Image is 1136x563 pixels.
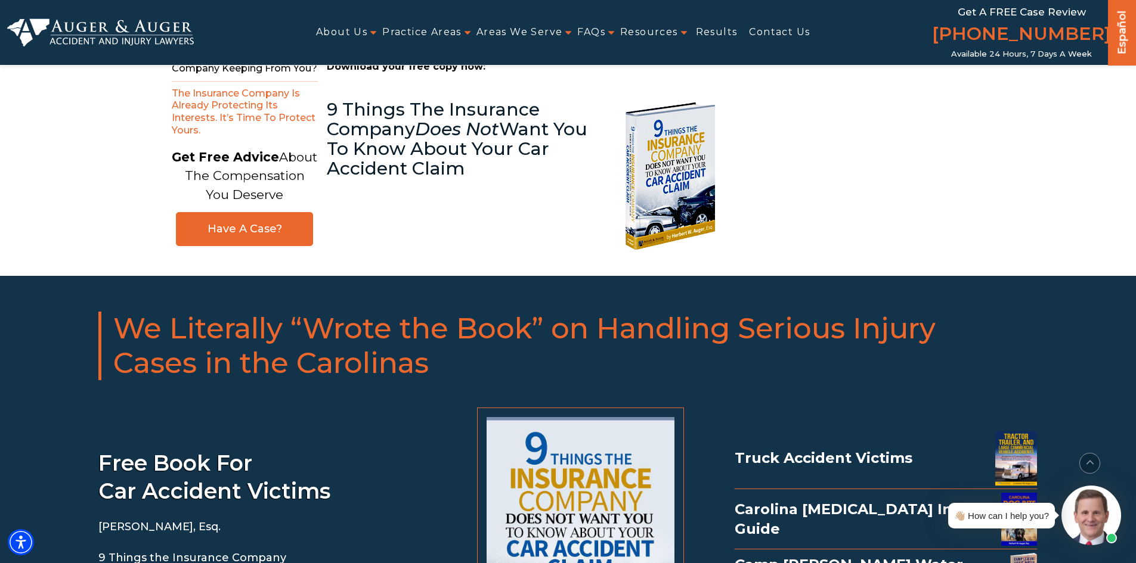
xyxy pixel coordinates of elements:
[327,98,587,179] a: 9 Things The Insurance CompanyDoes NotWant You To Know About Your Car Accident Claim
[735,431,1037,486] a: Truck Accident VictimsTruck Accident Ebook
[316,19,367,46] a: About Us
[932,21,1111,49] a: [PHONE_NUMBER]
[612,99,727,252] img: 9 Things
[8,529,34,555] div: Accessibility Menu
[620,19,678,46] a: Resources
[951,49,1092,59] span: Available 24 Hours, 7 Days a Week
[1079,453,1100,474] button: scroll to up
[98,449,435,505] h3: Free book for car accident victims
[98,517,435,536] p: [PERSON_NAME], Esq.
[172,82,318,143] span: The Insurance Company Is Already Protecting Its Interests. It’s Time to Protect Yours.
[1061,486,1121,545] img: Intaker widget Avatar
[7,18,194,47] img: Auger & Auger Accident and Injury Lawyers Logo
[749,19,810,46] a: Contact Us
[188,222,301,236] span: Have A Case?
[415,118,499,140] em: Does Not
[958,6,1086,18] span: Get a FREE Case Review
[735,493,1037,546] div: Carolina [MEDICAL_DATA] Injury Guide
[954,508,1049,524] div: 👋🏼 How can I help you?
[476,19,563,46] a: Areas We Serve
[327,61,485,72] strong: Download your free copy now:
[995,431,1037,486] img: Truck Accident Ebook
[382,19,462,46] a: Practice Areas
[696,19,738,46] a: Results
[735,493,1037,546] a: Carolina [MEDICAL_DATA] Injury GuideDog Bite Injury Guide Ebook
[172,148,317,204] p: About The Compensation You Deserve
[172,150,279,164] strong: Get Free Advice
[735,431,1037,486] div: Truck Accident Victims
[577,19,605,46] a: FAQs
[113,312,1038,346] span: We Literally “Wrote the Book” on Handling Serious Injury
[113,346,1038,381] span: Cases in the Carolinas
[176,212,313,246] a: Have A Case?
